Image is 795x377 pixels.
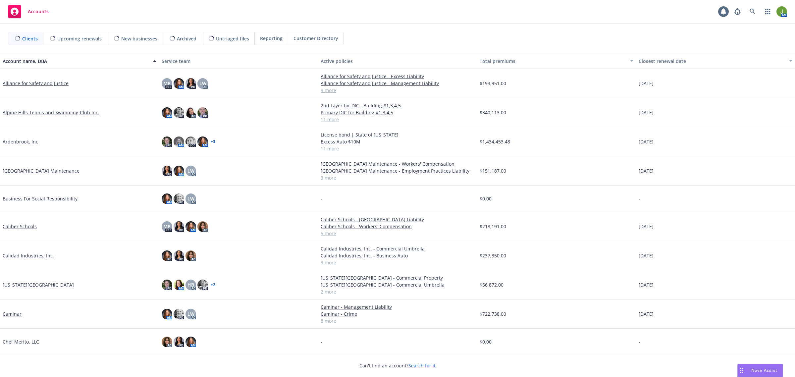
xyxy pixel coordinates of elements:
[321,195,322,202] span: -
[162,166,172,176] img: photo
[737,364,783,377] button: Nova Assist
[639,281,654,288] span: [DATE]
[321,338,322,345] span: -
[321,288,474,295] a: 2 more
[639,80,654,87] span: [DATE]
[197,136,208,147] img: photo
[5,2,51,21] a: Accounts
[197,221,208,232] img: photo
[639,195,640,202] span: -
[185,107,196,118] img: photo
[162,280,172,290] img: photo
[408,362,436,369] a: Search for it
[321,223,474,230] a: Caliber Schools - Workers' Compensation
[162,337,172,347] img: photo
[187,167,194,174] span: LW
[162,250,172,261] img: photo
[738,364,746,377] div: Drag to move
[731,5,744,18] a: Report a Bug
[3,310,22,317] a: Caminar
[321,131,474,138] a: License bond | State of [US_STATE]
[636,53,795,69] button: Closest renewal date
[3,58,149,65] div: Account name, DBA
[321,87,474,94] a: 9 more
[177,35,196,42] span: Archived
[3,223,37,230] a: Caliber Schools
[3,138,38,145] a: Ardenbrook, Inc
[321,259,474,266] a: 3 more
[639,252,654,259] span: [DATE]
[318,53,477,69] button: Active policies
[639,167,654,174] span: [DATE]
[293,35,338,42] span: Customer Directory
[480,281,503,288] span: $56,872.00
[185,337,196,347] img: photo
[162,136,172,147] img: photo
[321,109,474,116] a: Primary DIC for Building #1,3,4,5
[174,78,184,89] img: photo
[321,138,474,145] a: Excess Auto $10M
[480,223,506,230] span: $218,191.00
[321,303,474,310] a: Caminar - Management Liability
[174,166,184,176] img: photo
[477,53,636,69] button: Total premiums
[159,53,318,69] button: Service team
[321,167,474,174] a: [GEOGRAPHIC_DATA] Maintenance - Employment Practices Liability
[480,167,506,174] span: $151,187.00
[174,107,184,118] img: photo
[321,252,474,259] a: Calidad Industries, Inc. - Business Auto
[3,195,78,202] a: Business For Social Responsibility
[639,223,654,230] span: [DATE]
[480,252,506,259] span: $237,350.00
[639,58,785,65] div: Closest renewal date
[197,107,208,118] img: photo
[321,80,474,87] a: Alliance for Safety and Justice - Management Liability
[639,138,654,145] span: [DATE]
[3,167,79,174] a: [GEOGRAPHIC_DATA] Maintenance
[321,116,474,123] a: 11 more
[163,80,171,87] span: MP
[174,337,184,347] img: photo
[639,109,654,116] span: [DATE]
[174,280,184,290] img: photo
[162,309,172,319] img: photo
[162,58,315,65] div: Service team
[3,281,74,288] a: [US_STATE][GEOGRAPHIC_DATA]
[321,310,474,317] a: Caminar - Crime
[187,281,194,288] span: HB
[321,230,474,237] a: 5 more
[174,136,184,147] img: photo
[480,310,506,317] span: $722,738.00
[639,338,640,345] span: -
[359,362,436,369] span: Can't find an account?
[185,250,196,261] img: photo
[187,310,194,317] span: LW
[174,221,184,232] img: photo
[187,195,194,202] span: LW
[211,140,215,144] a: + 3
[776,6,787,17] img: photo
[480,195,492,202] span: $0.00
[321,73,474,80] a: Alliance for Safety and Justice - Excess Liability
[480,80,506,87] span: $193,951.00
[174,193,184,204] img: photo
[639,310,654,317] span: [DATE]
[163,223,171,230] span: MP
[321,160,474,167] a: [GEOGRAPHIC_DATA] Maintenance - Workers' Compensation
[751,367,777,373] span: Nova Assist
[321,274,474,281] a: [US_STATE][GEOGRAPHIC_DATA] - Commercial Property
[57,35,102,42] span: Upcoming renewals
[22,35,38,42] span: Clients
[185,78,196,89] img: photo
[321,58,474,65] div: Active policies
[321,145,474,152] a: 11 more
[321,216,474,223] a: Caliber Schools - [GEOGRAPHIC_DATA] Liability
[260,35,283,42] span: Reporting
[321,281,474,288] a: [US_STATE][GEOGRAPHIC_DATA] - Commercial Umbrella
[185,221,196,232] img: photo
[197,280,208,290] img: photo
